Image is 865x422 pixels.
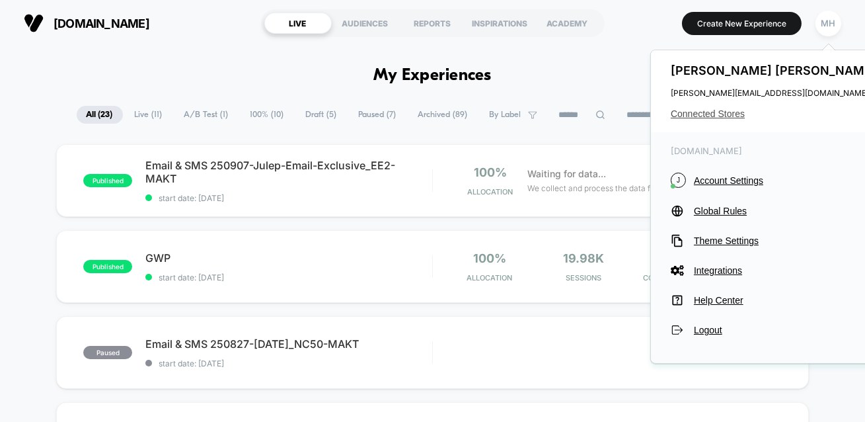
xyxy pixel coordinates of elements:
span: [DOMAIN_NAME] [54,17,149,30]
span: published [83,260,132,273]
div: REPORTS [399,13,467,34]
span: CONVERSION RATE [634,273,721,282]
span: All ( 23 ) [77,106,123,124]
span: A/B Test ( 1 ) [174,106,239,124]
span: start date: [DATE] [145,359,432,368]
span: 19.98k [563,251,604,265]
span: We collect and process the data for you [527,182,673,194]
span: Email & SMS 250907-Julep-Email-Exclusive_EE2-MAKT [145,159,432,185]
span: Email & SMS 250827-[DATE]_NC50-MAKT [145,337,432,351]
span: start date: [DATE] [145,273,432,282]
span: GWP [145,251,432,265]
div: LIVE [264,13,332,34]
span: 100% [473,251,506,265]
span: Live ( 11 ) [125,106,172,124]
span: Sessions [540,273,627,282]
span: Draft ( 5 ) [296,106,347,124]
span: By Label [490,110,521,120]
div: ACADEMY [534,13,601,34]
span: Allocation [467,187,513,196]
span: paused [83,346,132,359]
span: Allocation [467,273,513,282]
span: 100% ( 10 ) [241,106,294,124]
button: [DOMAIN_NAME] [20,13,153,34]
button: MH [811,10,845,37]
span: 100% [474,165,507,179]
div: INSPIRATIONS [467,13,534,34]
span: Waiting for data... [527,167,606,181]
button: Create New Experience [682,12,802,35]
div: MH [815,11,841,36]
span: start date: [DATE] [145,193,432,203]
span: published [83,174,132,187]
img: Visually logo [24,13,44,33]
span: Archived ( 89 ) [408,106,478,124]
h1: My Experiences [373,66,492,85]
span: Paused ( 7 ) [349,106,406,124]
div: AUDIENCES [332,13,399,34]
i: J [671,173,686,188]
